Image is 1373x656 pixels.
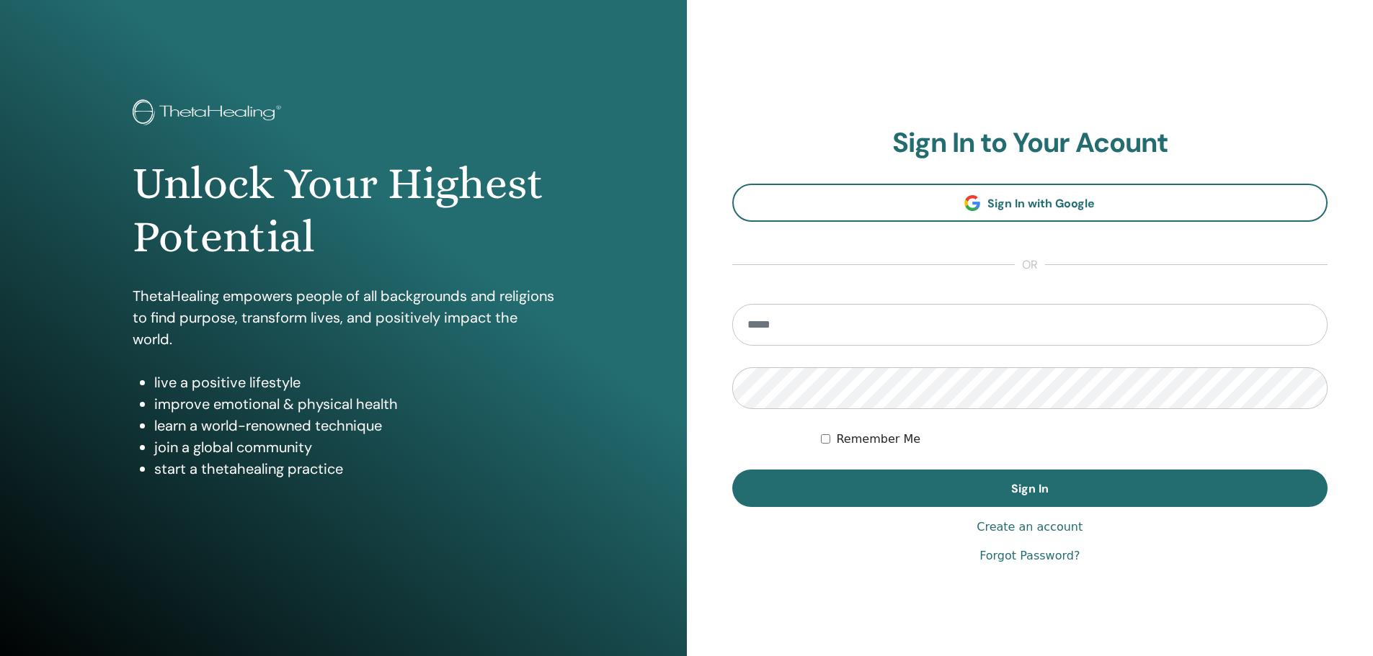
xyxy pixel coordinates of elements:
a: Sign In with Google [732,184,1328,222]
span: or [1015,256,1045,274]
h2: Sign In to Your Acount [732,127,1328,160]
li: improve emotional & physical health [154,393,554,415]
span: Sign In with Google [987,196,1095,211]
li: start a thetahealing practice [154,458,554,480]
li: join a global community [154,436,554,458]
button: Sign In [732,469,1328,507]
li: learn a world-renowned technique [154,415,554,436]
a: Forgot Password? [979,547,1080,565]
span: Sign In [1011,481,1049,496]
a: Create an account [977,518,1083,536]
li: live a positive lifestyle [154,372,554,393]
div: Keep me authenticated indefinitely or until I manually logout [821,431,1328,448]
h1: Unlock Your Highest Potential [133,157,554,264]
p: ThetaHealing empowers people of all backgrounds and religions to find purpose, transform lives, a... [133,285,554,350]
label: Remember Me [836,431,920,448]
